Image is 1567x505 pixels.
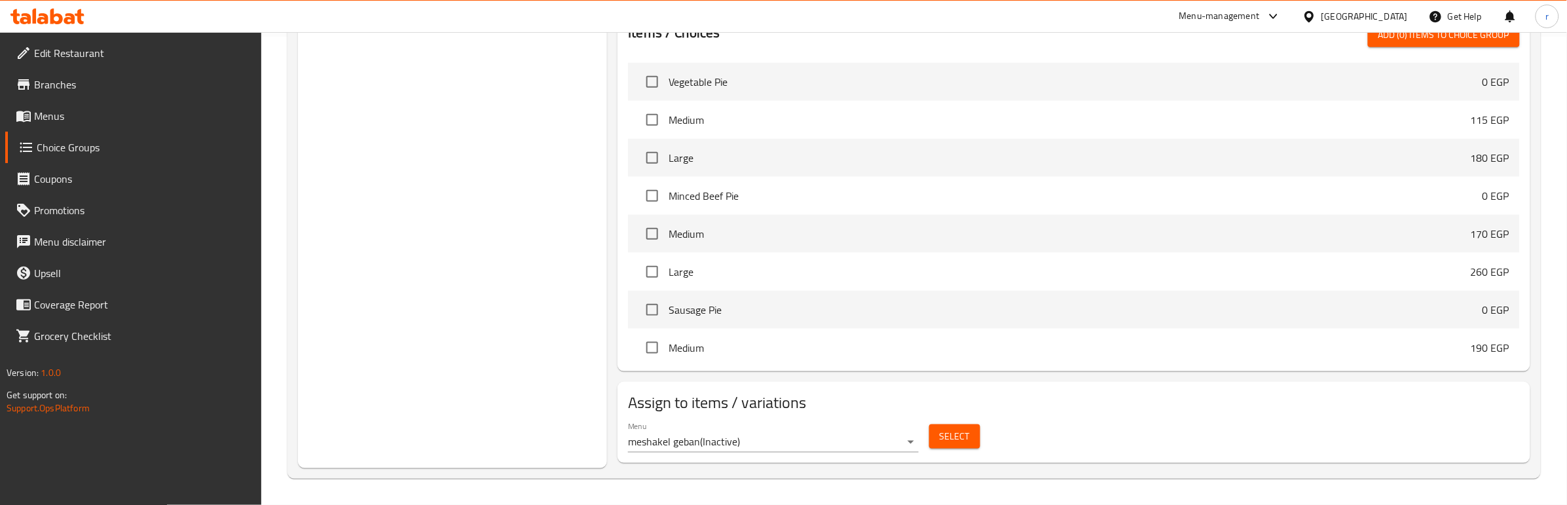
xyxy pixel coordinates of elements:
[5,69,262,100] a: Branches
[5,257,262,289] a: Upsell
[669,150,1471,166] span: Large
[5,320,262,352] a: Grocery Checklist
[5,37,262,69] a: Edit Restaurant
[7,386,67,403] span: Get support on:
[1471,226,1509,242] p: 170 EGP
[34,265,251,281] span: Upsell
[34,328,251,344] span: Grocery Checklist
[1321,9,1408,24] div: [GEOGRAPHIC_DATA]
[5,132,262,163] a: Choice Groups
[669,112,1471,128] span: Medium
[34,77,251,92] span: Branches
[669,340,1471,356] span: Medium
[1368,23,1520,47] button: Add (0) items to choice group
[1483,302,1509,318] p: 0 EGP
[638,334,666,362] span: Select choice
[1471,264,1509,280] p: 260 EGP
[638,144,666,172] span: Select choice
[34,171,251,187] span: Coupons
[1483,74,1509,90] p: 0 EGP
[628,23,720,43] h2: Items / Choices
[628,392,1520,413] h2: Assign to items / variations
[1471,150,1509,166] p: 180 EGP
[929,424,980,449] button: Select
[669,188,1483,204] span: Minced Beef Pie
[638,220,666,248] span: Select choice
[34,45,251,61] span: Edit Restaurant
[7,364,39,381] span: Version:
[669,302,1483,318] span: Sausage Pie
[638,106,666,134] span: Select choice
[638,68,666,96] span: Select choice
[669,74,1483,90] span: Vegetable Pie
[1471,112,1509,128] p: 115 EGP
[628,432,918,453] div: meshakel geban(Inactive)
[669,264,1471,280] span: Large
[1179,9,1260,24] div: Menu-management
[940,428,970,445] span: Select
[5,226,262,257] a: Menu disclaimer
[628,422,647,430] label: Menu
[41,364,61,381] span: 1.0.0
[1471,340,1509,356] p: 190 EGP
[5,100,262,132] a: Menus
[638,182,666,210] span: Select choice
[638,258,666,286] span: Select choice
[1378,27,1509,43] span: Add (0) items to choice group
[34,234,251,250] span: Menu disclaimer
[5,195,262,226] a: Promotions
[669,226,1471,242] span: Medium
[5,289,262,320] a: Coverage Report
[37,140,251,155] span: Choice Groups
[34,108,251,124] span: Menus
[34,297,251,312] span: Coverage Report
[7,400,90,417] a: Support.OpsPlatform
[1545,9,1549,24] span: r
[638,296,666,324] span: Select choice
[5,163,262,195] a: Coupons
[34,202,251,218] span: Promotions
[1483,188,1509,204] p: 0 EGP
